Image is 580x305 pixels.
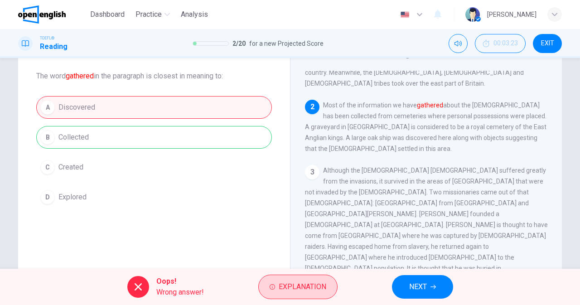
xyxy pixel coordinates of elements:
div: Mute [449,34,468,53]
button: Analysis [177,6,212,23]
a: OpenEnglish logo [18,5,87,24]
span: Most of the information we have about the [DEMOGRAPHIC_DATA] has been collected from cemeteries w... [305,102,546,152]
span: EXIT [541,40,554,47]
span: Oops! [156,276,204,287]
span: TOEFL® [40,35,54,41]
button: NEXT [392,275,453,299]
span: for a new Projected Score [249,38,324,49]
button: Explanation [258,275,338,299]
button: EXIT [533,34,562,53]
button: Practice [132,6,174,23]
font: gathered [66,72,94,80]
span: Analysis [181,9,208,20]
span: The word in the paragraph is closest in meaning to: [36,71,272,82]
span: NEXT [409,281,427,293]
span: 2 / 20 [232,38,246,49]
span: Dashboard [90,9,125,20]
div: 2 [305,100,319,114]
button: Dashboard [87,6,128,23]
button: 00:03:23 [475,34,526,53]
img: OpenEnglish logo [18,5,66,24]
h1: Reading [40,41,68,52]
font: gathered [417,102,443,109]
img: Profile picture [465,7,480,22]
span: 00:03:23 [493,40,518,47]
div: Hide [475,34,526,53]
div: [PERSON_NAME] [487,9,536,20]
span: Practice [135,9,162,20]
div: 3 [305,165,319,179]
span: Explanation [279,281,326,293]
img: en [399,11,411,18]
span: Wrong answer! [156,287,204,298]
